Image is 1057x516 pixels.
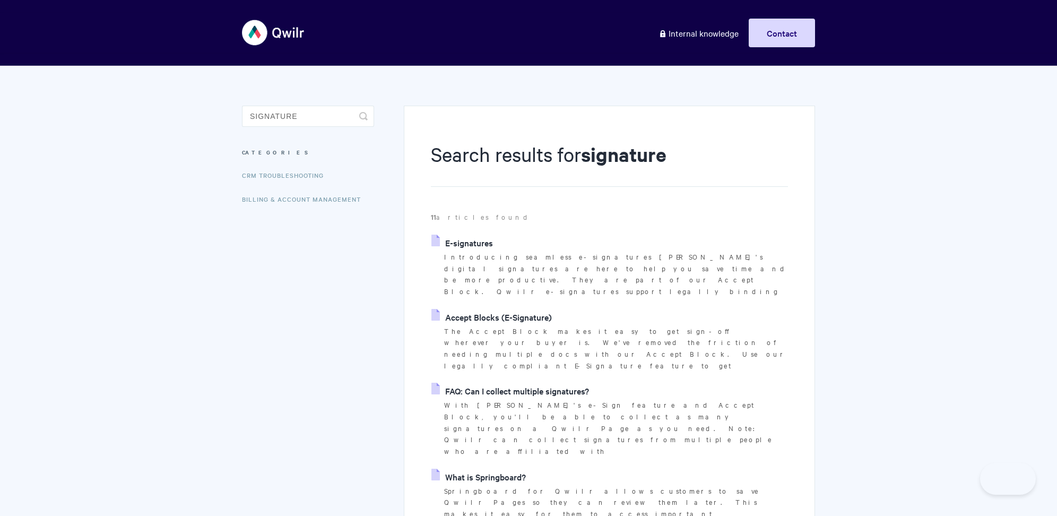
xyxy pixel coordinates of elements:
a: CRM Troubleshooting [242,165,332,186]
a: FAQ: Can I collect multiple signatures? [431,383,589,399]
iframe: Toggle Customer Support [980,463,1036,495]
img: Qwilr Help Center [242,13,305,53]
input: Search [242,106,374,127]
h3: Categories [242,143,374,162]
a: E-signatures [431,235,493,251]
p: With [PERSON_NAME]'s e-Sign feature and Accept Block, you'll be able to collect as many signature... [444,399,788,457]
p: Introducing seamless e-signatures [PERSON_NAME]'s digital signatures are here to help you save ti... [444,251,788,297]
h1: Search results for [431,141,788,187]
a: Contact [749,19,815,47]
strong: 11 [431,212,436,222]
a: What is Springboard? [431,469,526,485]
a: Billing & Account Management [242,188,369,210]
a: Accept Blocks (E-Signature) [431,309,552,325]
strong: signature [581,141,666,167]
p: The Accept Block makes it easy to get sign-off wherever your buyer is. We've removed the friction... [444,325,788,372]
a: Internal knowledge [651,19,747,47]
p: articles found [431,211,788,223]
